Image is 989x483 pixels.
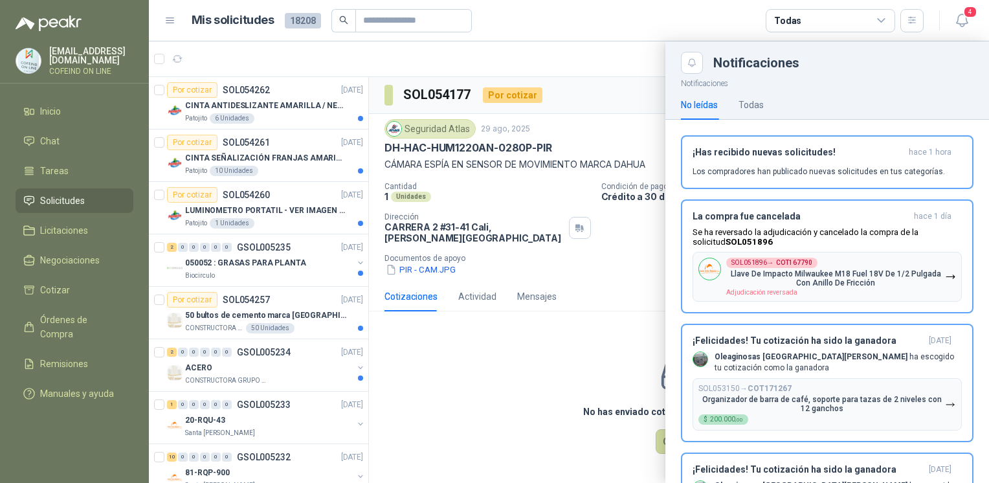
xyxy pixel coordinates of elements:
span: Adjudicación reversada [726,289,797,296]
span: [DATE] [929,464,951,475]
span: Licitaciones [40,223,88,238]
div: No leídas [681,98,718,112]
b: COT167790 [776,260,812,266]
p: Llave De Impacto Milwaukee M18 Fuel 18V De 1/2 Pulgada Con Anillo De Fricción [726,269,945,287]
b: COT171267 [748,384,792,393]
p: COFEIND ON LINE [49,67,133,75]
a: Licitaciones [16,218,133,243]
p: SOL053150 → [698,384,792,394]
div: SOL051896 → [726,258,817,268]
span: search [339,16,348,25]
button: Company LogoSOL051896→COT167790Llave De Impacto Milwaukee M18 Fuel 18V De 1/2 Pulgada Con Anillo ... [693,252,962,302]
span: Órdenes de Compra [40,313,121,341]
span: [DATE] [929,335,951,346]
span: Remisiones [40,357,88,371]
span: Negociaciones [40,253,100,267]
span: Cotizar [40,283,70,297]
a: Tareas [16,159,133,183]
a: Solicitudes [16,188,133,213]
h3: La compra fue cancelada [693,211,909,222]
b: Oleaginosas [GEOGRAPHIC_DATA][PERSON_NAME] [715,352,907,361]
div: Todas [739,98,764,112]
span: hace 1 día [914,211,951,222]
button: Close [681,52,703,74]
span: 4 [963,6,977,18]
div: Notificaciones [713,56,973,69]
img: Company Logo [693,352,707,366]
p: Los compradores han publicado nuevas solicitudes en tus categorías. [693,166,945,177]
p: Notificaciones [665,74,989,90]
span: 200.000 [710,416,743,423]
span: Manuales y ayuda [40,387,114,401]
img: Company Logo [16,49,41,73]
span: Inicio [40,104,61,118]
h3: ¡Felicidades! Tu cotización ha sido la ganadora [693,335,924,346]
span: Chat [40,134,60,148]
div: $ [698,414,748,425]
img: Logo peakr [16,16,82,31]
button: 4 [950,9,973,32]
a: Manuales y ayuda [16,381,133,406]
h3: ¡Felicidades! Tu cotización ha sido la ganadora [693,464,924,475]
p: ha escogido tu cotización como la ganadora [715,352,962,374]
img: Company Logo [699,258,720,280]
h1: Mis solicitudes [192,11,274,30]
button: ¡Has recibido nuevas solicitudes!hace 1 hora Los compradores han publicado nuevas solicitudes en ... [681,135,973,189]
span: hace 1 hora [909,147,951,158]
a: Órdenes de Compra [16,308,133,346]
a: Negociaciones [16,248,133,273]
a: Cotizar [16,278,133,302]
span: Tareas [40,164,69,178]
p: Organizador de barra de café, soporte para tazas de 2 niveles con 12 ganchos [698,395,945,413]
div: Todas [774,14,801,28]
button: SOL053150→COT171267Organizador de barra de café, soporte para tazas de 2 niveles con 12 ganchos$2... [693,378,962,431]
a: Inicio [16,99,133,124]
b: SOL051896 [726,237,773,247]
span: ,00 [735,417,743,423]
button: La compra fue canceladahace 1 día Se ha reversado la adjudicación y cancelado la compra de la sol... [681,199,973,313]
a: Remisiones [16,352,133,376]
span: Solicitudes [40,194,85,208]
p: Se ha reversado la adjudicación y cancelado la compra de la solicitud [693,227,962,247]
a: Chat [16,129,133,153]
button: ¡Felicidades! Tu cotización ha sido la ganadora[DATE] Company LogoOleaginosas [GEOGRAPHIC_DATA][P... [681,324,973,443]
h3: ¡Has recibido nuevas solicitudes! [693,147,904,158]
p: [EMAIL_ADDRESS][DOMAIN_NAME] [49,47,133,65]
span: 18208 [285,13,321,28]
